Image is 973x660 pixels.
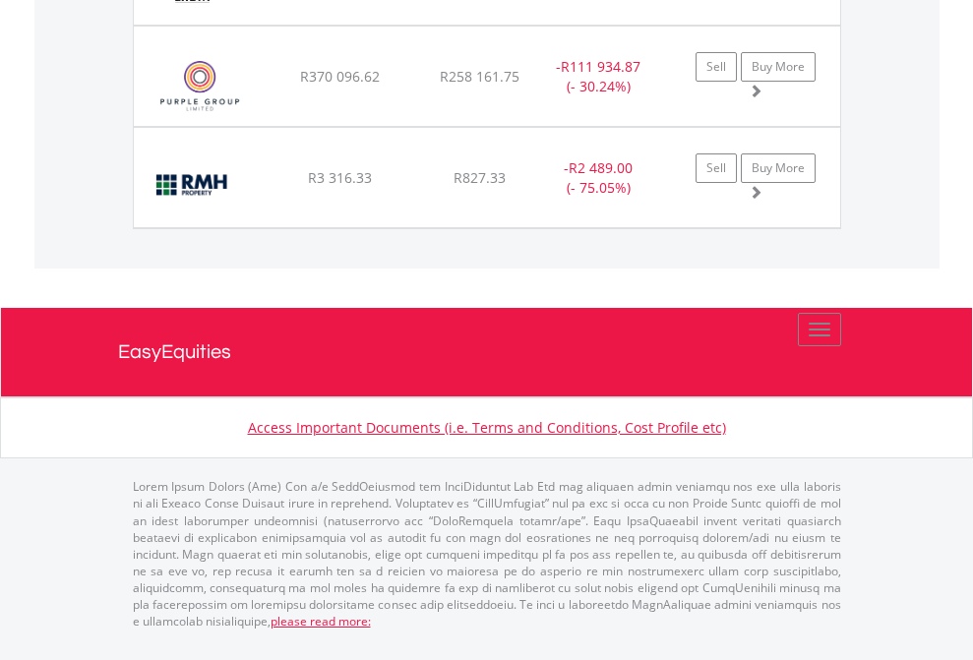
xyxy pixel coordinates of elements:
div: - (- 75.05%) [537,158,660,198]
span: R827.33 [454,168,506,187]
span: R258 161.75 [440,67,519,86]
a: please read more: [271,613,371,630]
p: Lorem Ipsum Dolors (Ame) Con a/e SeddOeiusmod tem InciDiduntut Lab Etd mag aliquaen admin veniamq... [133,478,841,630]
span: R3 316.33 [308,168,372,187]
span: R111 934.87 [561,57,640,76]
img: EQU.ZA.RMH.png [144,152,243,222]
a: EasyEquities [118,308,856,396]
a: Buy More [741,153,816,183]
img: EQU.ZA.PPE.png [144,51,257,121]
a: Sell [696,52,737,82]
div: - (- 30.24%) [537,57,660,96]
a: Access Important Documents (i.e. Terms and Conditions, Cost Profile etc) [248,418,726,437]
span: R370 096.62 [300,67,380,86]
span: R2 489.00 [569,158,633,177]
a: Sell [696,153,737,183]
a: Buy More [741,52,816,82]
